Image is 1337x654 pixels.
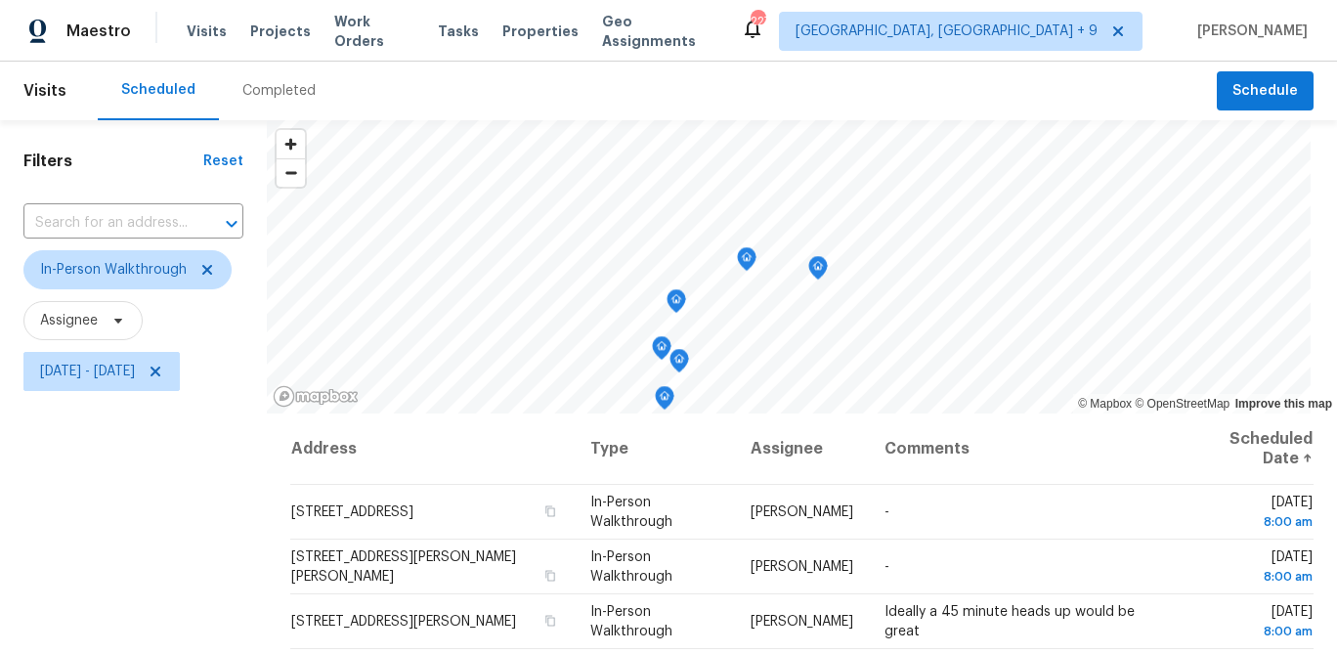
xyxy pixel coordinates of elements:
[1135,397,1229,411] a: OpenStreetMap
[291,550,516,584] span: [STREET_ADDRESS][PERSON_NAME][PERSON_NAME]
[502,22,579,41] span: Properties
[735,414,869,485] th: Assignee
[250,22,311,41] span: Projects
[66,22,131,41] span: Maestro
[218,210,245,238] button: Open
[1235,397,1332,411] a: Improve this map
[291,615,516,629] span: [STREET_ADDRESS][PERSON_NAME]
[590,605,672,638] span: In-Person Walkthrough
[23,152,203,171] h1: Filters
[575,414,734,485] th: Type
[751,560,853,574] span: [PERSON_NAME]
[40,311,98,330] span: Assignee
[796,22,1098,41] span: [GEOGRAPHIC_DATA], [GEOGRAPHIC_DATA] + 9
[737,247,756,278] div: Map marker
[884,605,1135,638] span: Ideally a 45 minute heads up would be great
[121,80,195,100] div: Scheduled
[541,502,559,520] button: Copy Address
[884,505,889,519] span: -
[40,260,187,280] span: In-Person Walkthrough
[267,120,1311,414] canvas: Map
[277,158,305,187] button: Zoom out
[242,81,316,101] div: Completed
[277,130,305,158] button: Zoom in
[669,349,689,379] div: Map marker
[869,414,1176,485] th: Comments
[23,208,189,239] input: Search for an address...
[751,12,764,31] div: 227
[1191,496,1313,532] span: [DATE]
[1191,605,1313,641] span: [DATE]
[602,12,717,51] span: Geo Assignments
[1191,550,1313,587] span: [DATE]
[290,414,575,485] th: Address
[291,505,413,519] span: [STREET_ADDRESS]
[23,69,66,112] span: Visits
[1176,414,1314,485] th: Scheduled Date ↑
[1217,71,1314,111] button: Schedule
[667,289,686,320] div: Map marker
[438,24,479,38] span: Tasks
[334,12,414,51] span: Work Orders
[655,386,674,416] div: Map marker
[1189,22,1308,41] span: [PERSON_NAME]
[1232,79,1298,104] span: Schedule
[40,362,135,381] span: [DATE] - [DATE]
[1191,622,1313,641] div: 8:00 am
[808,256,828,286] div: Map marker
[187,22,227,41] span: Visits
[751,615,853,629] span: [PERSON_NAME]
[1191,512,1313,532] div: 8:00 am
[590,550,672,584] span: In-Person Walkthrough
[1078,397,1132,411] a: Mapbox
[277,159,305,187] span: Zoom out
[884,560,889,574] span: -
[652,336,671,367] div: Map marker
[751,505,853,519] span: [PERSON_NAME]
[541,567,559,585] button: Copy Address
[273,385,359,408] a: Mapbox homepage
[1191,567,1313,587] div: 8:00 am
[590,496,672,529] span: In-Person Walkthrough
[541,612,559,630] button: Copy Address
[203,152,243,171] div: Reset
